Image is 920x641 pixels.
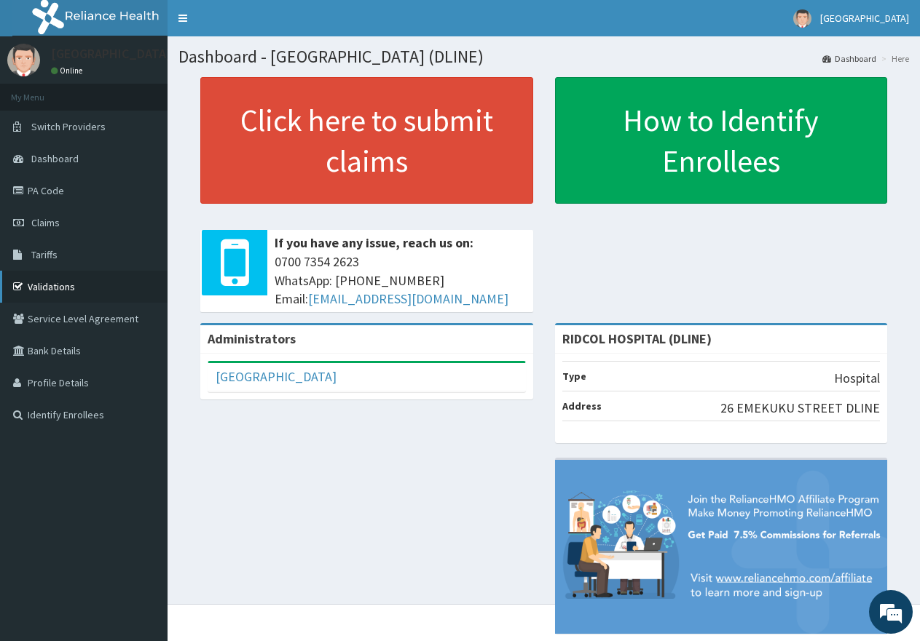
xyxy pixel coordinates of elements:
a: How to Identify Enrollees [555,77,888,204]
span: [GEOGRAPHIC_DATA] [820,12,909,25]
img: User Image [793,9,811,28]
img: provider-team-banner.png [555,460,888,634]
div: Minimize live chat window [239,7,274,42]
p: 26 EMEKUKU STREET DLINE [720,399,880,418]
a: Dashboard [822,52,876,65]
b: Type [562,370,586,383]
span: 0700 7354 2623 WhatsApp: [PHONE_NUMBER] Email: [275,252,526,308]
span: Tariffs [31,248,58,261]
div: Chat with us now [76,81,245,100]
p: Hospital [834,369,880,388]
strong: RIDCOL HOSPITAL (DLINE) [562,330,712,347]
b: If you have any issue, reach us on: [275,234,473,251]
a: [GEOGRAPHIC_DATA] [216,368,337,385]
a: Online [51,65,86,76]
b: Address [562,399,602,413]
b: Administrators [208,330,296,347]
img: User Image [7,44,40,76]
a: [EMAIL_ADDRESS][DOMAIN_NAME] [308,290,508,307]
p: [GEOGRAPHIC_DATA] [51,47,171,60]
span: Claims [31,216,60,229]
img: d_794563401_company_1708531726252_794563401 [27,73,59,109]
h1: Dashboard - [GEOGRAPHIC_DATA] (DLINE) [178,47,909,66]
span: Dashboard [31,152,79,165]
li: Here [878,52,909,65]
span: We're online! [84,183,201,330]
span: Switch Providers [31,120,106,133]
a: Click here to submit claims [200,77,533,204]
textarea: Type your message and hit 'Enter' [7,397,278,448]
